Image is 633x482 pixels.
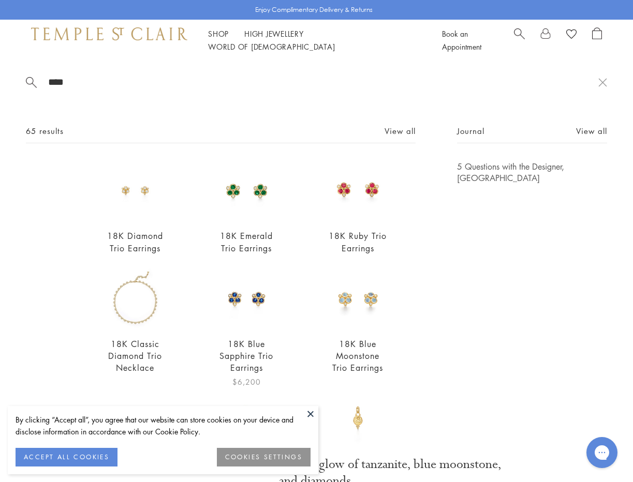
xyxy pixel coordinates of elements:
span: Journal [457,125,484,138]
a: View Wishlist [566,27,577,43]
a: Open Shopping Bag [592,27,602,53]
a: High JewelleryHigh Jewellery [244,28,304,39]
a: ShopShop [208,28,229,39]
img: 18K Ruby Trio Earrings [328,161,388,220]
img: 18K Classic Diamond Trio Necklace [106,268,165,328]
iframe: Gorgias live chat messenger [581,433,623,472]
span: $6,200 [232,376,261,388]
a: 18K Blue Sapphire Trio Earrings [219,338,273,373]
a: 18K Classic Diamond Trio Necklace [108,338,162,373]
a: Search [514,27,525,53]
a: 5 Questions with the Designer, [GEOGRAPHIC_DATA] [457,161,607,184]
img: AP10-DIGRN [328,388,388,447]
img: P55140-BRDIGR7 [217,388,276,447]
a: View all [385,125,416,137]
a: Book an Appointment [442,28,481,52]
img: 18K Blue Sapphire Trio Earrings [217,268,276,328]
img: Temple St. Clair [31,27,187,40]
a: 18K Diamond Trio Earrings [107,230,163,253]
nav: Main navigation [208,27,419,53]
img: 18K Blue Moonstone Trio Earrings [328,268,388,328]
a: 18K Emerald Trio Earrings [220,230,273,253]
button: ACCEPT ALL COOKIES [16,448,117,466]
p: Enjoy Complimentary Delivery & Returns [255,5,373,15]
img: E11847-DIGRN50 [106,161,165,220]
button: COOKIES SETTINGS [217,448,311,466]
div: By clicking “Accept all”, you agree that our website can store cookies on your device and disclos... [16,414,311,438]
img: 18K Pink Sapphire Trio Earrings [106,388,165,447]
a: View all [576,125,607,137]
img: 18K Emerald Trio Earrings [217,161,276,220]
a: World of [DEMOGRAPHIC_DATA]World of [DEMOGRAPHIC_DATA] [208,41,335,52]
a: 18K Blue Moonstone Trio Earrings [332,338,383,373]
span: 65 results [26,125,64,138]
a: 18K Ruby Trio Earrings [329,230,387,253]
